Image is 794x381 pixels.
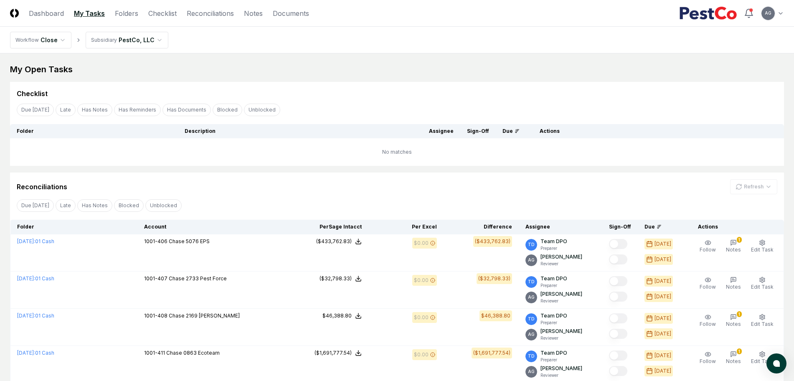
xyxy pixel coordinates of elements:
div: 1 [737,348,742,354]
span: 1001-406 [144,238,167,244]
div: ($32,798.33) [478,275,510,282]
span: Edit Task [751,321,774,327]
button: Mark complete [609,313,627,323]
img: Logo [10,9,19,18]
th: Difference [444,220,519,234]
span: TD [528,353,535,359]
a: [DATE]:01 Cash [17,238,54,244]
span: AG [528,294,535,300]
a: [DATE]:01 Cash [17,275,54,282]
span: Chase 2733 Pest Force [169,275,227,282]
span: AG [528,368,535,375]
p: Team DPO [540,312,567,320]
div: $0.00 [414,314,429,321]
div: Workflow [15,36,39,44]
span: Chase 2169 [PERSON_NAME] [169,312,240,319]
div: Reconciliations [17,182,67,192]
p: [PERSON_NAME] [540,328,582,335]
span: Edit Task [751,284,774,290]
th: Assignee [422,124,460,138]
div: [DATE] [654,256,671,263]
button: 1Notes [724,238,743,255]
span: [DATE] : [17,238,35,244]
div: Actions [691,223,777,231]
a: Dashboard [29,8,64,18]
div: ($433,762.83) [316,238,352,245]
button: ($32,798.33) [320,275,362,282]
button: Edit Task [749,275,775,292]
span: TD [528,316,535,322]
div: 1 [737,311,742,317]
span: Notes [726,358,741,364]
p: Team DPO [540,238,567,245]
button: Unblocked [244,104,280,116]
p: Team DPO [540,349,567,357]
span: Edit Task [751,246,774,253]
button: Mark complete [609,276,627,286]
p: Preparer [540,245,567,251]
button: Has Notes [77,104,112,116]
button: Mark complete [609,329,627,339]
div: [DATE] [654,315,671,322]
td: No matches [10,138,784,166]
button: Follow [698,275,718,292]
span: Notes [726,321,741,327]
span: Chase 0863 Ecoteam [166,350,220,356]
span: [DATE] : [17,275,35,282]
button: Edit Task [749,238,775,255]
button: Has Documents [162,104,211,116]
div: [DATE] [654,293,671,300]
span: Follow [700,321,716,327]
button: Edit Task [749,349,775,367]
button: atlas-launcher [766,353,786,373]
a: Checklist [148,8,177,18]
span: AG [528,331,535,338]
div: Account [144,223,287,231]
th: Per Sage Intacct [293,220,368,234]
button: Has Reminders [114,104,161,116]
button: Notes [724,275,743,292]
div: [DATE] [654,240,671,248]
p: Reviewer [540,335,582,341]
button: AG [761,6,776,21]
div: Due [502,127,520,135]
div: 1 [737,237,742,243]
p: Reviewer [540,261,582,267]
span: Follow [700,358,716,364]
img: PestCo logo [679,7,737,20]
button: 1Notes [724,312,743,330]
a: My Tasks [74,8,105,18]
div: [DATE] [654,330,671,338]
button: 1Notes [724,349,743,367]
div: Checklist [17,89,48,99]
span: Edit Task [751,358,774,364]
a: Documents [273,8,309,18]
div: Actions [533,127,777,135]
th: Sign-Off [602,220,638,234]
button: Has Notes [77,199,112,212]
span: 1001-408 [144,312,167,319]
th: Sign-Off [460,124,496,138]
p: Reviewer [540,298,582,304]
button: Follow [698,312,718,330]
span: 1001-411 [144,350,165,356]
span: [DATE] : [17,350,35,356]
p: Team DPO [540,275,567,282]
div: ($433,762.83) [475,238,510,245]
span: 1001-407 [144,275,167,282]
button: $46,388.80 [322,312,362,320]
button: Unblocked [145,199,182,212]
span: TD [528,279,535,285]
p: [PERSON_NAME] [540,253,582,261]
button: Follow [698,238,718,255]
button: ($1,691,777.54) [315,349,362,357]
div: Due [644,223,678,231]
nav: breadcrumb [10,32,168,48]
button: Edit Task [749,312,775,330]
div: ($1,691,777.54) [315,349,352,357]
span: Follow [700,246,716,253]
button: Due Today [17,104,54,116]
button: Late [56,199,76,212]
div: ($1,691,777.54) [473,349,510,357]
a: [DATE]:01 Cash [17,312,54,319]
